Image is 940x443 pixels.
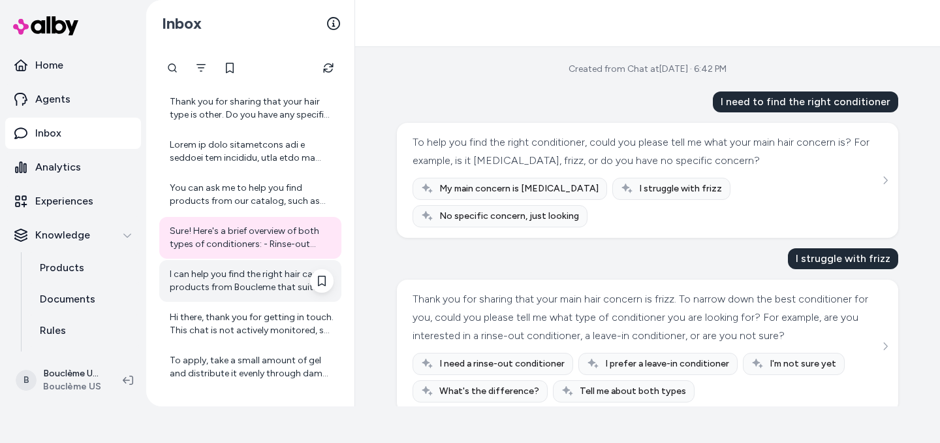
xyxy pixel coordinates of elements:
[43,380,102,393] span: Bouclème US
[159,88,341,129] a: Thank you for sharing that your hair type is other. Do you have any specific hair concerns you wo...
[170,139,334,165] div: Lorem ip dolo sitametcons adi e seddoei tem incididu, utla etdo ma aliquae admin, veni qui nost e...
[5,118,141,149] a: Inbox
[159,389,341,431] a: Thanks for letting me know you have no specific hair concerns. Would you prefer a shampoo that de...
[8,359,112,401] button: BBouclème US ShopifyBouclème US
[877,172,893,188] button: See more
[439,357,565,370] span: I need a rinse-out conditioner
[713,91,898,112] div: I need to find the right conditioner
[5,220,141,251] button: Knowledge
[16,370,37,391] span: B
[580,385,686,398] span: Tell me about both types
[170,311,334,337] div: Hi there, thank you for getting in touch. This chat is not actively monitored, so for any custome...
[159,346,341,388] a: To apply, take a small amount of gel and distribute it evenly through damp hair, scrunching as yo...
[159,217,341,259] a: Sure! Here's a brief overview of both types of conditioners: - Rinse-out conditioner: This type i...
[40,323,66,338] p: Rules
[605,357,729,370] span: I prefer a leave-in conditioner
[188,55,214,81] button: Filter
[5,84,141,115] a: Agents
[159,260,341,302] a: I can help you find the right hair care products from Boucleme that suit your needs, such as prod...
[788,248,898,269] div: I struggle with frizz
[13,16,78,35] img: alby Logo
[569,63,727,76] div: Created from Chat at [DATE] · 6:42 PM
[27,284,141,315] a: Documents
[159,303,341,345] a: Hi there, thank you for getting in touch. This chat is not actively monitored, so for any custome...
[159,174,341,216] a: You can ask me to help you find products from our catalog, such as hair care products, styling pr...
[43,367,102,380] p: Bouclème US Shopify
[5,152,141,183] a: Analytics
[27,315,141,346] a: Rules
[439,385,539,398] span: What's the difference?
[35,227,90,243] p: Knowledge
[413,133,879,170] div: To help you find the right conditioner, could you please tell me what your main hair concern is? ...
[770,357,836,370] span: I'm not sure yet
[170,225,334,251] div: Sure! Here's a brief overview of both types of conditioners: - Rinse-out conditioner: This type i...
[35,57,63,73] p: Home
[159,131,341,172] a: Lorem ip dolo sitametcons adi e seddoei tem incididu, utla etdo ma aliquae admin, veni qui nost e...
[170,182,334,208] div: You can ask me to help you find products from our catalog, such as hair care products, styling pr...
[162,14,202,33] h2: Inbox
[35,125,61,141] p: Inbox
[439,210,579,223] span: No specific concern, just looking
[5,186,141,217] a: Experiences
[40,291,95,307] p: Documents
[35,193,93,209] p: Experiences
[40,260,84,276] p: Products
[170,95,334,122] div: Thank you for sharing that your hair type is other. Do you have any specific hair concerns you wo...
[170,354,334,380] div: To apply, take a small amount of gel and distribute it evenly through damp hair, scrunching as yo...
[413,290,879,345] div: Thank you for sharing that your main hair concern is frizz. To narrow down the best conditioner f...
[27,252,141,284] a: Products
[439,182,599,195] span: My main concern is [MEDICAL_DATA]
[35,159,81,175] p: Analytics
[35,91,70,107] p: Agents
[315,55,341,81] button: Refresh
[170,397,334,423] div: Thanks for letting me know you have no specific hair concerns. Would you prefer a shampoo that de...
[170,268,334,294] div: I can help you find the right hair care products from Boucleme that suit your needs, such as prod...
[639,182,722,195] span: I struggle with frizz
[877,338,893,354] button: See more
[5,50,141,81] a: Home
